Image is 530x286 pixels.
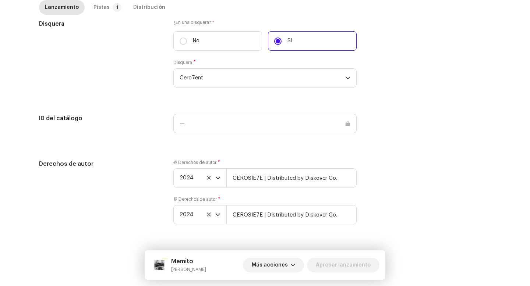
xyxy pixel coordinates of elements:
input: — [173,114,357,133]
h5: Derechos de autor [39,160,162,168]
button: Más acciones [243,258,304,272]
span: 2024 [180,205,215,224]
input: e.g. Label LLC [226,168,357,187]
img: 00d49e45-44f8-4e41-879a-041f0e1db686 [151,256,168,274]
span: Cero7ent [180,69,345,87]
label: © Derechos de autor [173,196,220,202]
span: Aprobar lanzamiento [316,258,371,272]
label: ¿En una disquera? [173,19,357,25]
small: Memito [171,266,206,273]
h5: ID del catálogo [39,114,162,123]
span: Más acciones [252,258,288,272]
button: Aprobar lanzamiento [307,258,379,272]
input: e.g. Publisher LLC [226,205,357,224]
label: Disquera [173,60,196,65]
p: Sí [287,37,292,45]
h5: Memito [171,257,206,266]
p: No [193,37,199,45]
label: Ⓟ Derechos de autor [173,160,220,165]
h5: Disquera [39,19,162,28]
span: 2024 [180,169,215,187]
div: dropdown trigger [215,205,220,224]
div: dropdown trigger [345,69,350,87]
div: dropdown trigger [215,169,220,187]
